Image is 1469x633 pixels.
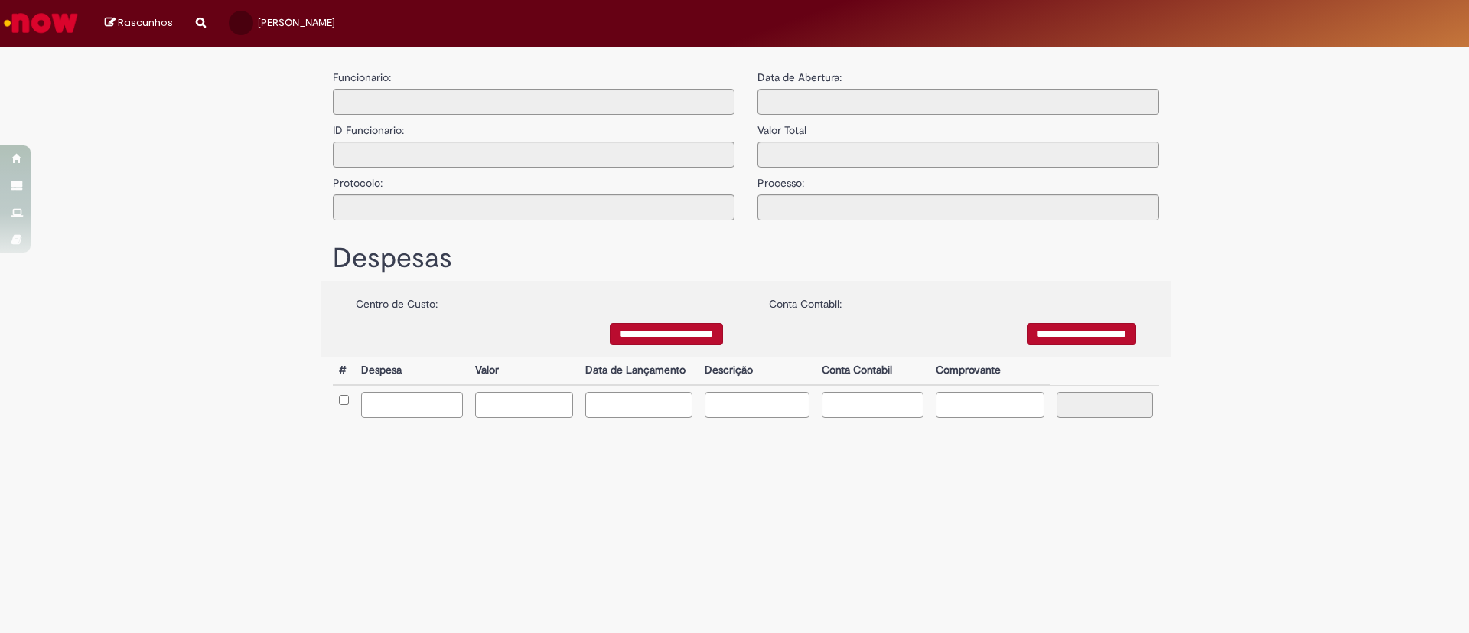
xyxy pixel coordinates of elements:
[258,16,335,29] span: [PERSON_NAME]
[105,16,173,31] a: Rascunhos
[816,357,930,385] th: Conta Contabil
[333,70,391,85] label: Funcionario:
[356,289,438,312] label: Centro de Custo:
[757,168,804,191] label: Processo:
[333,115,404,138] label: ID Funcionario:
[699,357,815,385] th: Descrição
[333,357,355,385] th: #
[930,357,1051,385] th: Comprovante
[355,357,469,385] th: Despesa
[469,357,578,385] th: Valor
[769,289,842,312] label: Conta Contabil:
[333,168,383,191] label: Protocolo:
[333,243,1159,274] h1: Despesas
[579,357,699,385] th: Data de Lançamento
[757,70,842,85] label: Data de Abertura:
[118,15,173,30] span: Rascunhos
[757,115,806,138] label: Valor Total
[2,8,80,38] img: ServiceNow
